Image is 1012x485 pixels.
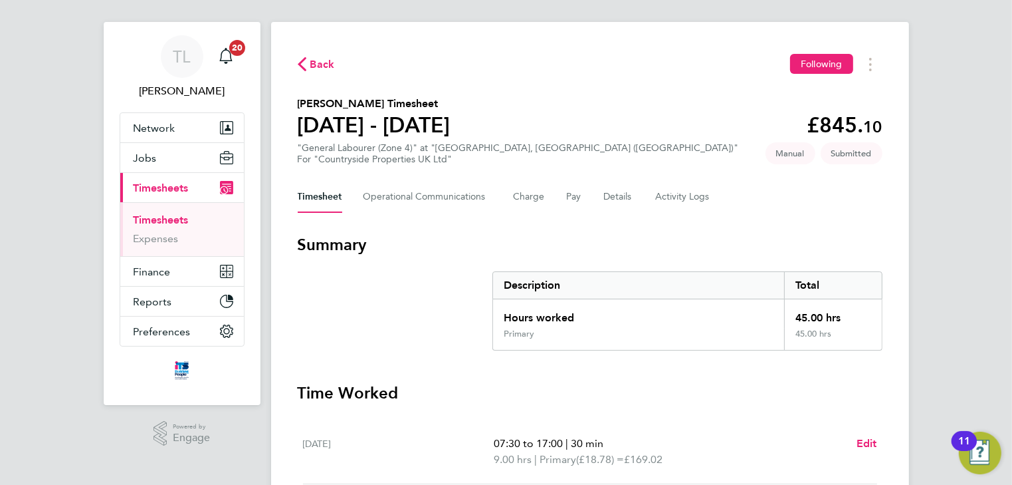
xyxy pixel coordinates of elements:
h3: Time Worked [298,383,882,404]
span: 20 [229,40,245,56]
div: 11 [958,441,970,458]
button: Timesheet [298,181,342,213]
span: 9.00 hrs [494,453,532,466]
span: (£18.78) = [576,453,624,466]
div: 45.00 hrs [784,329,881,350]
img: itsconstruction-logo-retina.png [172,360,191,381]
span: Reports [134,295,172,308]
h1: [DATE] - [DATE] [298,112,451,138]
div: "General Labourer (Zone 4)" at "[GEOGRAPHIC_DATA], [GEOGRAPHIC_DATA] ([GEOGRAPHIC_DATA])" [298,142,739,165]
button: Following [790,54,853,74]
div: [DATE] [303,436,494,468]
span: | [565,437,568,450]
button: Charge [514,181,546,213]
span: 30 min [571,437,603,450]
span: £169.02 [624,453,662,466]
a: Powered byEngage [153,421,210,446]
span: Powered by [173,421,210,432]
a: 20 [213,35,239,78]
div: Summary [492,271,882,351]
span: Preferences [134,325,191,338]
button: Finance [120,257,244,286]
button: Open Resource Center, 11 new notifications [959,432,1001,474]
span: 10 [864,117,882,136]
button: Back [298,56,335,73]
app-decimal: £845. [807,112,882,138]
a: Go to home page [120,360,245,381]
div: Timesheets [120,202,244,256]
span: Primary [540,452,576,468]
button: Network [120,113,244,142]
nav: Main navigation [104,22,260,405]
a: Expenses [134,232,179,245]
span: TL [173,48,191,65]
h2: [PERSON_NAME] Timesheet [298,96,451,112]
div: 45.00 hrs [784,299,881,329]
span: 07:30 to 17:00 [494,437,563,450]
div: Hours worked [493,299,785,329]
span: Back [310,57,335,73]
button: Pay [567,181,583,213]
span: This timesheet is Submitted. [821,142,882,164]
button: Reports [120,287,244,316]
div: Description [493,272,785,299]
button: Preferences [120,317,244,346]
div: Total [784,272,881,299]
button: Activity Logs [656,181,712,213]
span: Tim Lerwill [120,83,245,99]
button: Details [604,181,635,213]
a: Edit [857,436,877,452]
h3: Summary [298,234,882,255]
button: Timesheets [120,173,244,202]
a: Timesheets [134,214,189,226]
div: For "Countryside Properties UK Ltd" [298,154,739,165]
button: Operational Communications [363,181,492,213]
span: Engage [173,432,210,444]
span: Edit [857,437,877,450]
span: Finance [134,265,171,278]
span: This timesheet was manually created. [765,142,815,164]
span: | [534,453,537,466]
button: Jobs [120,143,244,172]
span: Network [134,122,175,134]
div: Primary [504,329,534,339]
span: Timesheets [134,182,189,194]
span: Jobs [134,152,157,164]
a: TL[PERSON_NAME] [120,35,245,99]
button: Timesheets Menu [859,54,882,75]
span: Following [801,58,842,70]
